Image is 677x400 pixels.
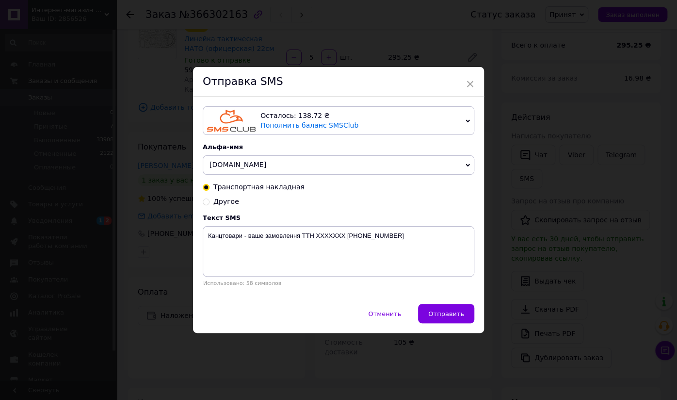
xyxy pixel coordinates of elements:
[193,67,484,97] div: Отправка SMS
[260,111,462,121] div: Осталось: 138.72 ₴
[203,280,474,286] div: Использовано: 58 символов
[203,143,243,150] span: Альфа-имя
[213,198,239,205] span: Другое
[260,121,358,129] a: Пополнить баланс SMSClub
[358,304,411,323] button: Отменить
[203,226,474,277] textarea: Канцтовари - ваше замовлення ТТН XXXXXXX [PHONE_NUMBER]
[203,214,474,221] div: Текст SMS
[418,304,474,323] button: Отправить
[428,310,464,317] span: Отправить
[368,310,401,317] span: Отменить
[466,76,474,92] span: ×
[213,183,305,191] span: Транспортная накладная
[210,161,266,168] span: [DOMAIN_NAME]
